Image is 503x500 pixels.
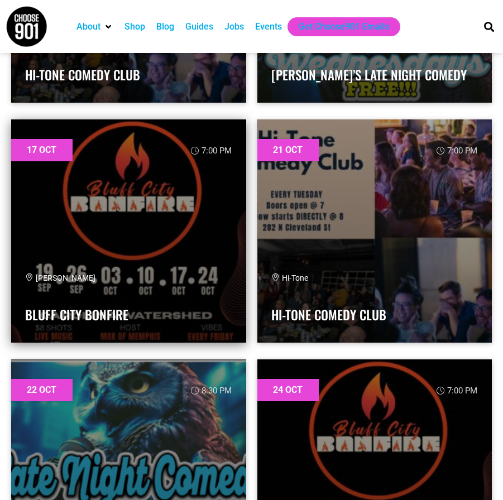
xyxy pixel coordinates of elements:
span: [PERSON_NAME] [25,273,95,282]
a: Hi-Tone Comedy Club [25,65,140,84]
a: Jobs [224,20,244,33]
a: Bluff City Bonfire [25,305,128,324]
a: Events [255,20,282,33]
a: Shop [124,20,145,33]
a: Hi-Tone Comedy Club [271,305,386,324]
a: [PERSON_NAME]’s Late Night Comedy [271,65,467,84]
a: About [76,20,100,33]
a: Blog [156,20,174,33]
div: Search [480,17,499,36]
a: Guides [185,20,213,33]
nav: Main nav [71,17,469,36]
span: Hi-Tone [271,273,308,282]
div: About [71,17,119,36]
a: Get Choose901 Emails [299,20,389,33]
